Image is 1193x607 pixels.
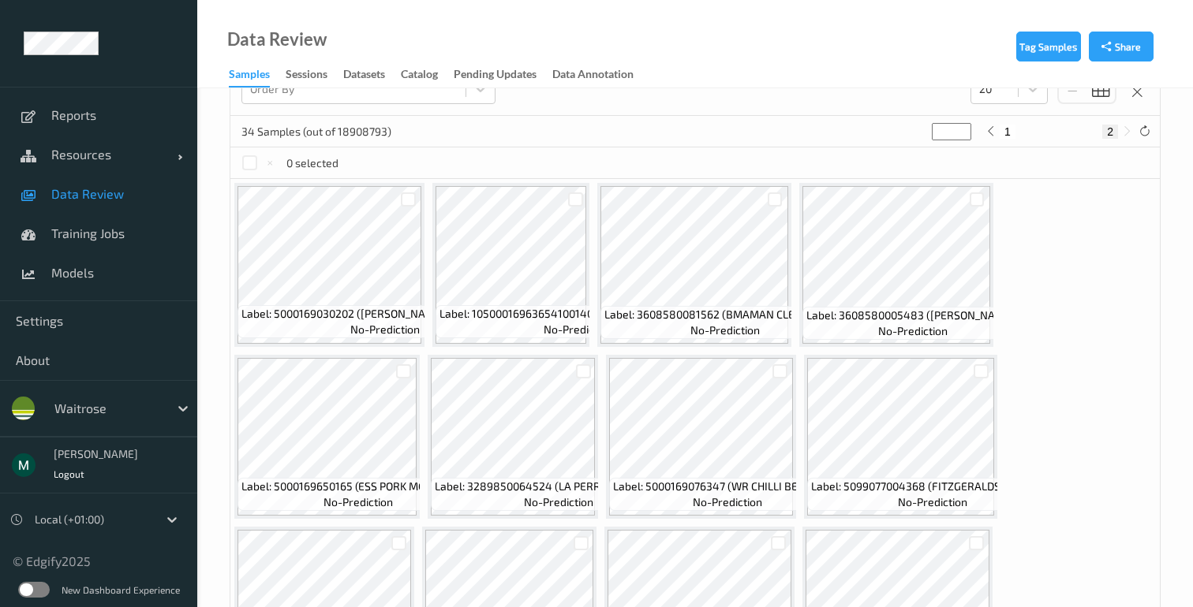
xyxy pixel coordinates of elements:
[806,307,1019,323] span: Label: 3608580005483 ([PERSON_NAME])
[1016,32,1081,61] button: Tag Samples
[898,494,967,510] span: no-prediction
[552,64,649,86] a: Data Annotation
[343,64,401,86] a: Datasets
[401,66,438,86] div: Catalog
[286,64,343,86] a: Sessions
[227,32,327,47] div: Data Review
[693,494,762,510] span: no-prediction
[439,306,716,322] span: Label: 10500016963654100140 (WR GRN GRAPES 500G)
[1000,125,1015,139] button: 1
[524,494,593,510] span: no-prediction
[454,64,552,86] a: Pending Updates
[241,124,391,140] p: 34 Samples (out of 18908793)
[229,64,286,88] a: Samples
[350,322,420,337] span: no-prediction
[286,155,338,171] p: 0 selected
[1089,32,1154,61] button: Share
[241,306,529,322] span: Label: 5000169030202 ([PERSON_NAME] ICBRG LETTUCE)
[690,322,760,338] span: no-prediction
[1102,125,1118,139] button: 2
[286,66,327,86] div: Sessions
[613,479,842,494] span: Label: 5000169076347 (WR CHILLI BEETROOT)
[604,307,846,322] span: Label: 3608580081562 (BMAMAN CLEMENTINE)
[811,479,1053,494] span: Label: 5099077004368 (FITZGERALDS BAGTTES)
[401,64,454,86] a: Catalog
[544,322,613,337] span: no-prediction
[241,479,475,494] span: Label: 5000169650165 (ESS PORK MCE 8% FAT)
[435,479,682,494] span: Label: 3289850064524 (LA PERRIERE TOURAINE)
[454,66,537,86] div: Pending Updates
[343,66,385,86] div: Datasets
[878,323,948,339] span: no-prediction
[229,66,270,88] div: Samples
[323,494,393,510] span: no-prediction
[552,66,634,86] div: Data Annotation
